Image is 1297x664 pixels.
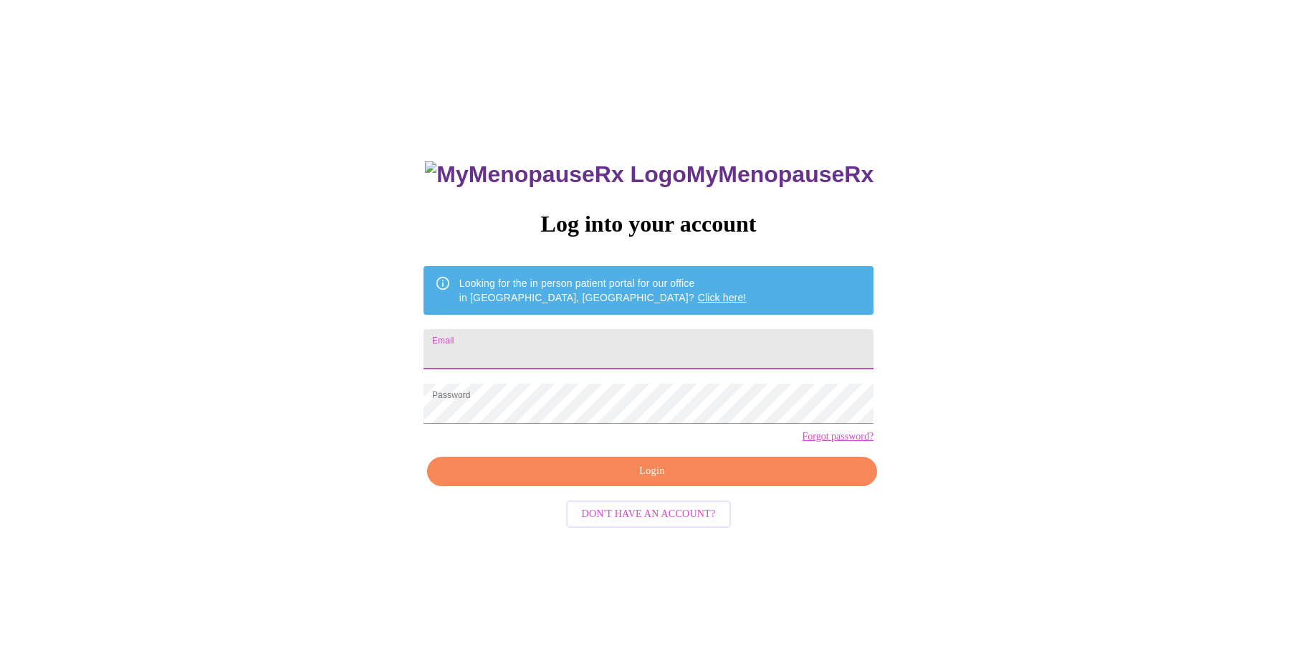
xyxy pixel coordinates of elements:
span: Login [444,463,861,480]
img: MyMenopauseRx Logo [425,161,686,188]
a: Don't have an account? [563,507,735,519]
h3: Log into your account [423,211,874,237]
button: Don't have an account? [566,501,732,528]
div: Looking for the in person patient portal for our office in [GEOGRAPHIC_DATA], [GEOGRAPHIC_DATA]? [459,270,747,310]
h3: MyMenopauseRx [425,161,874,188]
a: Forgot password? [802,431,874,442]
button: Login [427,457,877,486]
span: Don't have an account? [582,506,716,523]
a: Click here! [698,292,747,303]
